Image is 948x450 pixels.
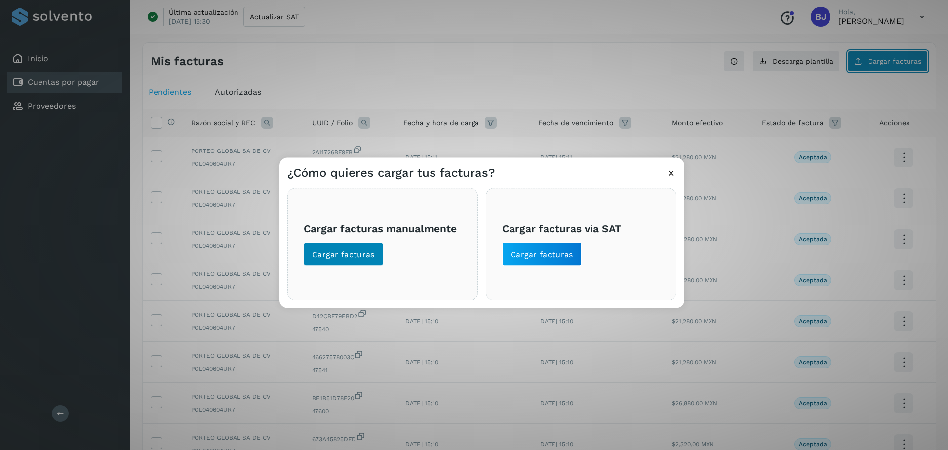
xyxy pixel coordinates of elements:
[502,222,660,234] h3: Cargar facturas vía SAT
[502,243,582,266] button: Cargar facturas
[511,249,573,260] span: Cargar facturas
[287,166,495,180] h3: ¿Cómo quieres cargar tus facturas?
[312,249,375,260] span: Cargar facturas
[304,222,462,234] h3: Cargar facturas manualmente
[304,243,383,266] button: Cargar facturas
